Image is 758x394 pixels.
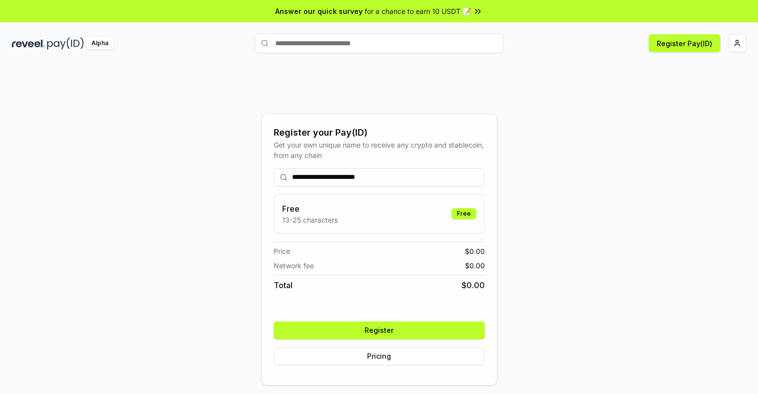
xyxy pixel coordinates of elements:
[365,6,471,16] span: for a chance to earn 10 USDT 📝
[274,260,314,271] span: Network fee
[274,126,485,140] div: Register your Pay(ID)
[282,203,338,215] h3: Free
[465,260,485,271] span: $ 0.00
[452,208,476,219] div: Free
[274,140,485,160] div: Get your own unique name to receive any crypto and stablecoin, from any chain
[274,279,293,291] span: Total
[275,6,363,16] span: Answer our quick survey
[47,37,84,50] img: pay_id
[282,215,338,225] p: 13-25 characters
[86,37,114,50] div: Alpha
[274,246,290,256] span: Price
[274,347,485,365] button: Pricing
[649,34,720,52] button: Register Pay(ID)
[274,321,485,339] button: Register
[461,279,485,291] span: $ 0.00
[465,246,485,256] span: $ 0.00
[12,37,45,50] img: reveel_dark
